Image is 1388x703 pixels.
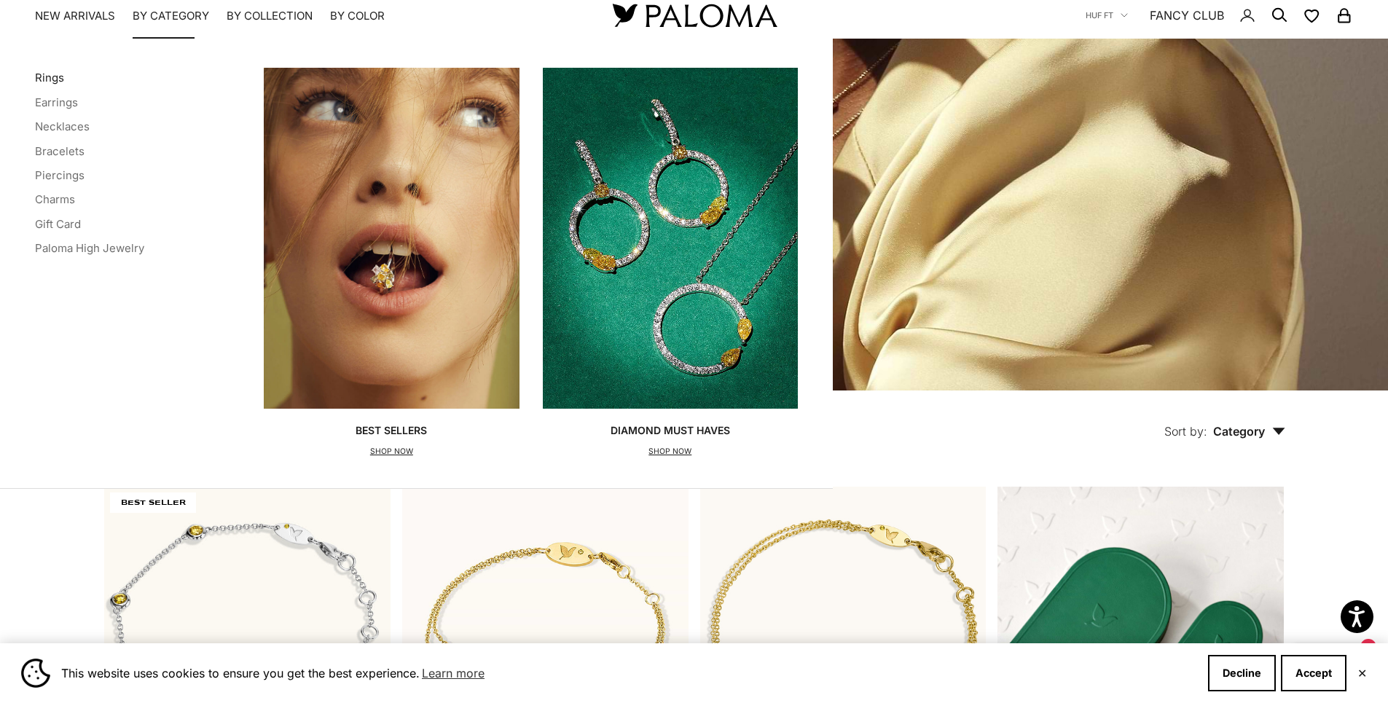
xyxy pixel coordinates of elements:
span: HUF Ft [1086,9,1113,22]
a: Earrings [35,95,78,109]
button: HUF Ft [1086,9,1128,22]
summary: By Collection [227,9,313,23]
button: Sort by: Category [1131,390,1319,452]
nav: Primary navigation [35,9,578,23]
button: Decline [1208,655,1276,691]
button: Accept [1281,655,1346,691]
a: Rings [35,71,64,85]
summary: By Category [133,9,209,23]
span: Sort by: [1164,424,1207,439]
a: Piercings [35,168,85,182]
p: SHOP NOW [356,444,427,459]
p: Best Sellers [356,423,427,438]
a: Charms [35,192,75,206]
img: Cookie banner [21,659,50,688]
span: This website uses cookies to ensure you get the best experience. [61,662,1196,684]
span: Category [1213,424,1285,439]
a: Best SellersSHOP NOW [264,68,519,458]
summary: By Color [330,9,385,23]
p: Diamond Must Haves [611,423,730,438]
span: BEST SELLER [110,492,196,513]
button: Close [1357,669,1367,678]
a: Learn more [420,662,487,684]
a: NEW ARRIVALS [35,9,115,23]
a: Gift Card [35,217,81,231]
a: FANCY CLUB [1150,6,1224,25]
a: Paloma High Jewelry [35,241,144,255]
p: SHOP NOW [611,444,730,459]
a: Diamond Must HavesSHOP NOW [543,68,798,458]
a: Bracelets [35,144,85,158]
a: Necklaces [35,119,90,133]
